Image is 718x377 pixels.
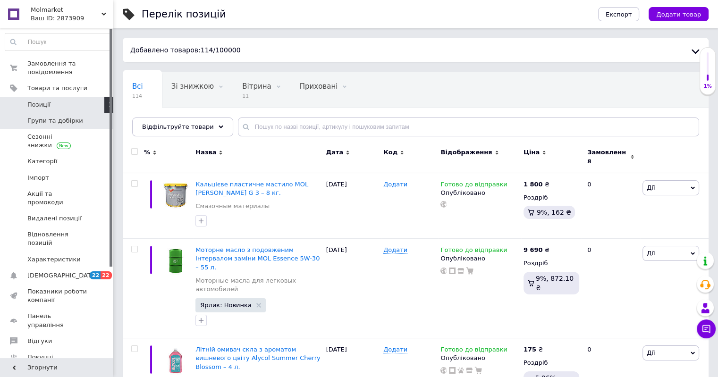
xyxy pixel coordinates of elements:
[587,148,628,165] span: Замовлення
[300,82,338,91] span: Приховані
[160,180,191,210] img: Кальцієве пластичне мастило MOL Calton G 3 – 8 кг.
[201,46,213,54] span: 114
[242,82,271,91] span: Вітрина
[27,101,51,109] span: Позиції
[524,193,579,202] div: Роздріб
[383,148,397,157] span: Код
[200,302,252,308] span: Ярлик: Новинка
[90,271,101,279] span: 22
[31,14,113,23] div: Ваш ID: 2873909
[27,353,53,361] span: Покупці
[440,189,518,197] div: Опубліковано
[132,82,143,91] span: Всі
[697,319,716,338] button: Чат з покупцем
[537,209,571,216] span: 9%, 162 ₴
[536,275,574,292] span: 9%, 872.10 ₴
[27,174,49,182] span: Імпорт
[132,118,181,126] span: Опубліковані
[27,255,81,264] span: Характеристики
[27,84,87,92] span: Товари та послуги
[31,6,101,14] span: Molmarket
[326,148,344,157] span: Дата
[27,117,83,125] span: Групи та добірки
[195,246,320,270] a: Моторне масло з подовженим інтервалом заміни MOL Essence 5W-30 – 55 л.
[195,346,320,370] a: Літній омивач скла з ароматом вишневого цвіту Alycol Summer Cherry Blossom – 4 л.
[195,276,321,293] a: Моторные масла для легковых автомобилей
[383,181,407,188] span: Додати
[324,239,381,338] div: [DATE]
[524,148,540,157] span: Ціна
[27,271,97,280] span: [DEMOGRAPHIC_DATA]
[238,117,699,136] input: Пошук по назві позиції, артикулу і пошуковим запитам
[383,246,407,254] span: Додати
[524,359,579,367] div: Роздріб
[27,312,87,329] span: Панель управління
[656,11,701,18] span: Додати товар
[27,157,57,166] span: Категорії
[440,346,507,356] span: Готово до відправки
[27,214,82,223] span: Видалені позиції
[195,181,308,196] a: Кальцієве пластичне мастило MOL [PERSON_NAME] G 3 – 8 кг.
[606,11,632,18] span: Експорт
[440,254,518,263] div: Опубліковано
[440,246,507,256] span: Готово до відправки
[524,181,543,188] b: 1 800
[142,9,226,19] div: Перелік позицій
[524,259,579,268] div: Роздріб
[132,92,143,100] span: 114
[647,250,655,257] span: Дії
[142,123,214,130] span: Відфільтруйте товари
[27,59,87,76] span: Замовлення та повідомлення
[440,181,507,191] span: Готово до відправки
[582,239,640,338] div: 0
[524,346,536,353] b: 175
[242,92,271,100] span: 11
[130,46,241,54] span: Добавлено товаров: / 100000
[440,354,518,362] div: Опубліковано
[171,82,214,91] span: Зі знижкою
[160,345,191,376] img: Літній омивач скла з ароматом вишневого цвіту Alycol Summer Cherry Blossom – 4 л.
[27,337,52,345] span: Відгуки
[649,7,709,21] button: Додати товар
[647,349,655,356] span: Дії
[27,133,87,150] span: Сезонні знижки
[144,148,150,157] span: %
[598,7,640,21] button: Експорт
[524,246,543,253] b: 9 690
[524,180,549,189] div: ₴
[582,173,640,239] div: 0
[700,83,715,90] div: 1%
[27,230,87,247] span: Відновлення позицій
[324,173,381,239] div: [DATE]
[160,246,191,276] img: Моторне масло з подовженим інтервалом заміни MOL Essence 5W-30 – 55 л.
[101,271,111,279] span: 22
[195,202,270,210] a: Смазочные материалы
[383,346,407,353] span: Додати
[5,34,111,50] input: Пошук
[195,148,216,157] span: Назва
[27,287,87,304] span: Показники роботи компанії
[440,148,492,157] span: Відображення
[647,184,655,191] span: Дії
[524,345,543,354] div: ₴
[524,246,549,254] div: ₴
[27,190,87,207] span: Акції та промокоди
